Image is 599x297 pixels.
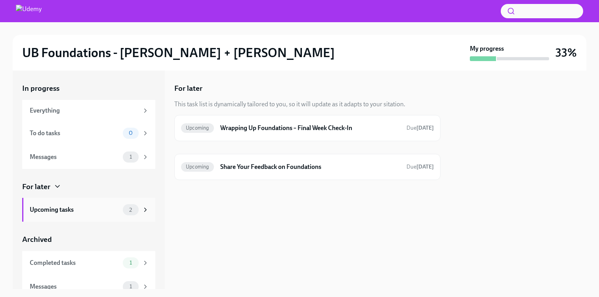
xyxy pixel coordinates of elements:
h5: For later [174,83,202,94]
a: Archived [22,234,155,245]
div: For later [22,182,50,192]
span: October 1st, 2025 09:00 [406,163,434,171]
div: Upcoming tasks [30,205,120,214]
a: Messages1 [22,145,155,169]
a: UpcomingWrapping Up Foundations – Final Week Check-InDue[DATE] [181,122,434,134]
div: Messages [30,153,120,161]
div: Messages [30,282,120,291]
h6: Wrapping Up Foundations – Final Week Check-In [220,124,400,132]
img: Udemy [16,5,42,17]
span: Due [406,163,434,170]
a: To do tasks0 [22,121,155,145]
a: Completed tasks1 [22,251,155,275]
strong: [DATE] [416,125,434,131]
span: Due [406,125,434,131]
a: Upcoming tasks2 [22,198,155,222]
div: Everything [30,106,139,115]
span: 2 [124,207,137,213]
div: This task list is dynamically tailored to you, so it will update as it adapts to your sitation. [174,100,405,109]
span: Upcoming [181,125,214,131]
a: For later [22,182,155,192]
strong: My progress [470,44,504,53]
span: Upcoming [181,164,214,170]
div: To do tasks [30,129,120,138]
h6: Share Your Feedback on Foundations [220,163,400,171]
span: 1 [125,154,137,160]
h3: 33% [555,46,577,60]
h2: UB Foundations - [PERSON_NAME] + [PERSON_NAME] [22,45,335,61]
span: 0 [124,130,137,136]
span: September 21st, 2025 09:00 [406,124,434,132]
span: 1 [125,260,137,266]
strong: [DATE] [416,163,434,170]
a: Everything [22,100,155,121]
span: 1 [125,284,137,289]
a: In progress [22,83,155,94]
a: UpcomingShare Your Feedback on FoundationsDue[DATE] [181,161,434,173]
div: Completed tasks [30,259,120,267]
